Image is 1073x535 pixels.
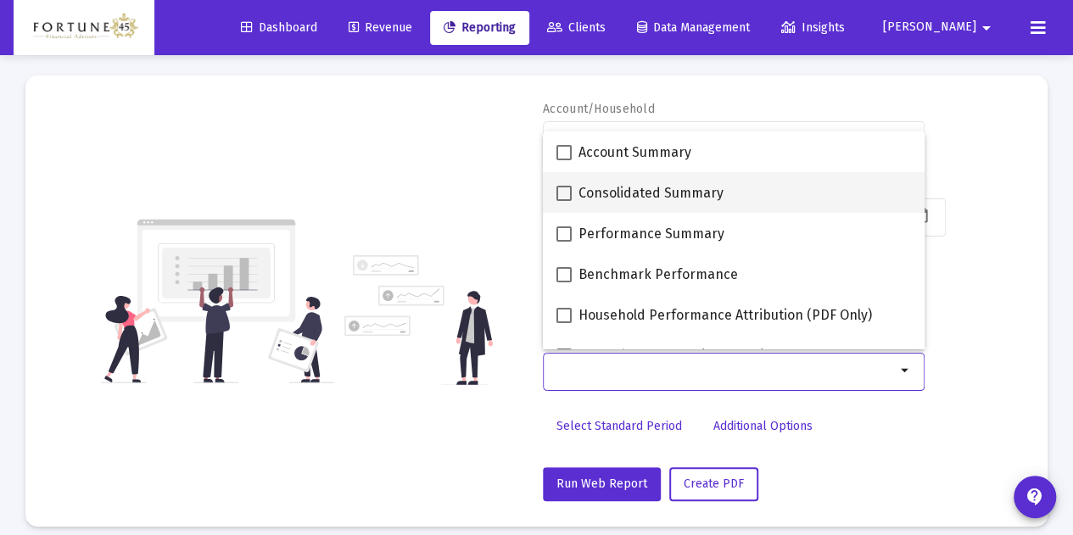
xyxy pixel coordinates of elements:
a: Dashboard [227,11,331,45]
button: Run Web Report [543,467,661,501]
a: Reporting [430,11,529,45]
span: Run Web Report [556,476,647,491]
a: Data Management [623,11,763,45]
span: Insights [781,20,845,35]
a: Insights [768,11,858,45]
span: Household Performance Attribution (PDF Only) [578,305,872,326]
span: Data Management [637,20,750,35]
button: Create PDF [669,467,758,501]
span: Reporting [444,20,516,35]
span: Account Summary [578,142,691,163]
a: Revenue [335,11,426,45]
mat-icon: arrow_drop_down [976,11,997,45]
img: reporting [101,217,334,385]
a: Clients [534,11,619,45]
mat-icon: contact_support [1025,487,1045,507]
span: Additional Options [713,419,813,433]
span: Performance Summary [578,224,724,244]
span: Select Standard Period [556,419,682,433]
mat-icon: arrow_drop_down [896,360,916,381]
span: Portfolio Snapshot (PDF Only) [578,346,765,366]
span: Clients [547,20,606,35]
mat-chip-list: Selection [552,360,896,381]
span: [PERSON_NAME] [883,20,976,35]
span: Dashboard [241,20,317,35]
span: Revenue [349,20,412,35]
span: Benchmark Performance [578,265,738,285]
span: Consolidated Summary [578,183,724,203]
img: reporting-alt [344,255,493,385]
button: [PERSON_NAME] [863,10,1017,44]
label: Account/Household [543,102,655,116]
img: Dashboard [26,11,142,45]
mat-icon: arrow_drop_down [896,129,916,149]
span: Create PDF [684,476,744,491]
